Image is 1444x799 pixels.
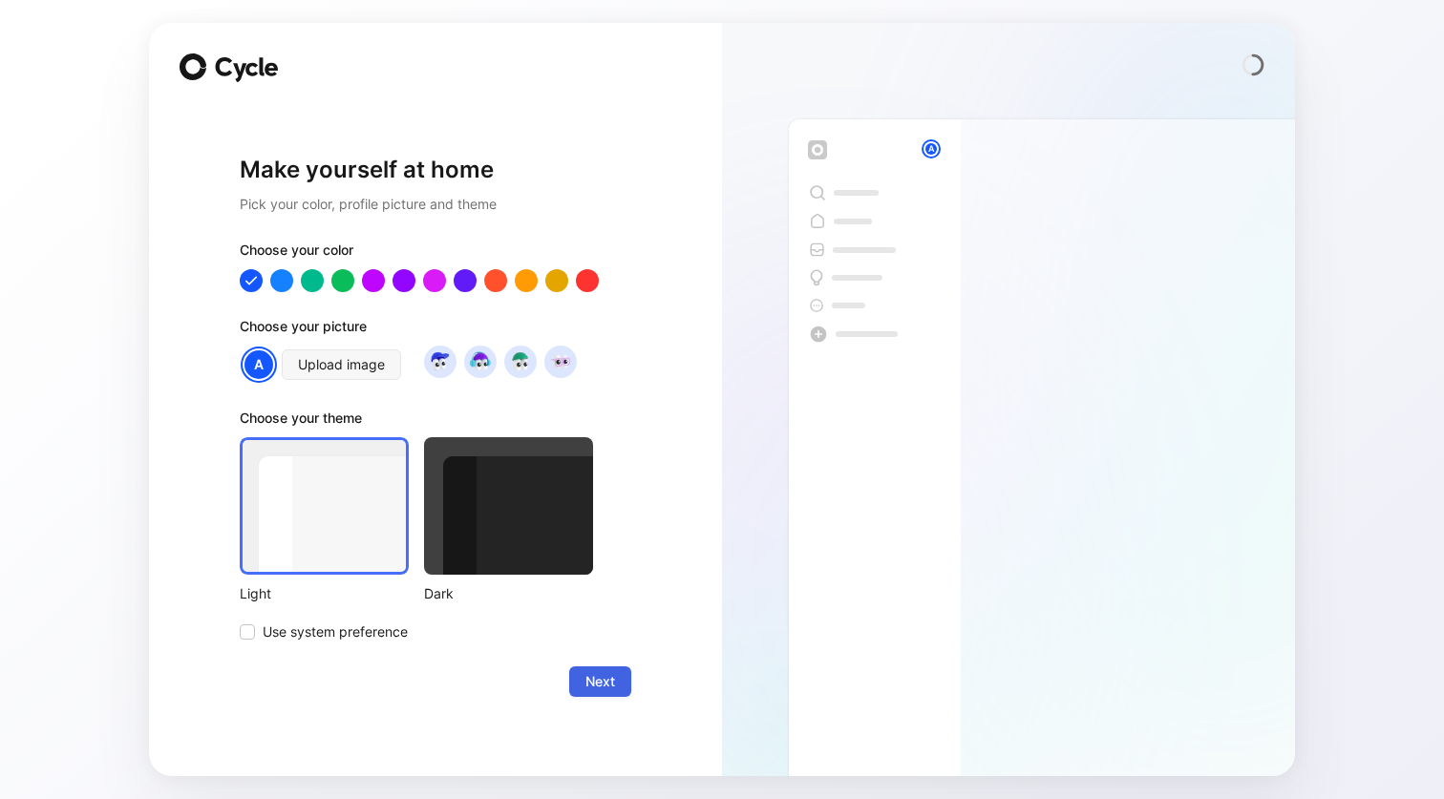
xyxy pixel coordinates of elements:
[507,348,533,374] img: avatar
[240,239,631,269] div: Choose your color
[547,348,573,374] img: avatar
[298,353,385,376] span: Upload image
[427,348,453,374] img: avatar
[240,407,593,437] div: Choose your theme
[282,349,401,380] button: Upload image
[263,620,408,643] span: Use system preference
[467,348,493,374] img: avatar
[243,348,275,381] div: A
[240,315,631,346] div: Choose your picture
[240,582,409,605] div: Light
[240,155,631,185] h1: Make yourself at home
[240,193,631,216] h2: Pick your color, profile picture and theme
[585,670,615,693] span: Next
[569,666,631,697] button: Next
[424,582,593,605] div: Dark
[808,140,827,159] img: workspace-default-logo-wX5zAyuM.png
[924,141,939,157] div: A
